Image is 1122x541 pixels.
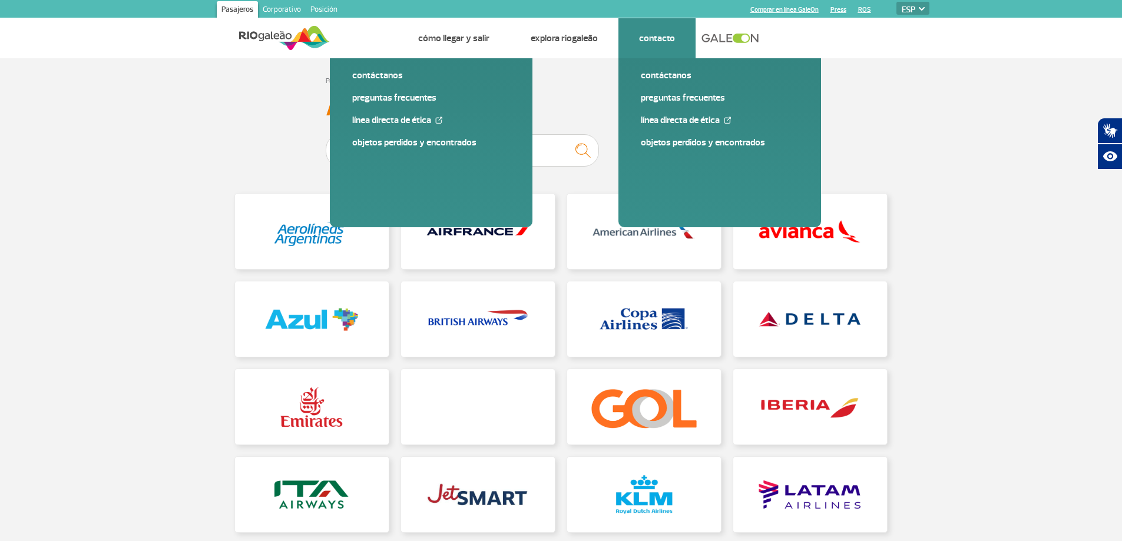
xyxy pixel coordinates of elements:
[326,92,436,123] font: Aerolíneas
[352,114,431,126] font: Línea directa de ética
[435,117,442,124] img: Icono de enlace externo
[724,117,731,124] img: Icono de enlace externo
[352,92,436,104] font: Preguntas frecuentes
[221,5,253,14] font: Pasajeros
[641,114,720,126] font: Línea directa de ética
[750,6,819,14] a: Comprar en línea GaleOn
[326,77,369,85] a: Página de inicio
[263,5,301,14] font: Corporativo
[217,1,258,20] a: Pasajeros
[306,1,342,20] a: Posición
[326,134,599,167] input: Introduce tu búsqueda
[1097,118,1122,170] div: Complemento de accesibilidad Hand Talk.
[352,69,510,82] a: Contáctanos
[641,91,799,104] a: Preguntas frecuentes
[1097,144,1122,170] button: Recursos de asistencia abiertos.
[830,6,846,14] a: Press
[418,32,489,44] a: Cómo llegar y salir
[641,136,799,149] a: Objetos perdidos y encontrados
[352,69,403,81] font: Contáctanos
[310,5,337,14] font: Posición
[352,137,476,148] font: Objetos perdidos y encontrados
[1097,118,1122,144] button: Traductor de lenguaje de señas abierto.
[352,91,510,104] a: Preguntas frecuentes
[350,32,377,44] a: Vuelos
[641,137,765,148] font: Objetos perdidos y encontrados
[641,92,725,104] font: Preguntas frecuentes
[639,32,675,44] a: Contacto
[641,69,691,81] font: Contáctanos
[258,1,306,20] a: Corporativo
[352,136,510,149] a: Objetos perdidos y encontrados
[858,6,871,14] a: RQS
[352,114,510,127] a: Línea directa de ética
[641,69,799,82] a: Contáctanos
[641,114,799,127] a: Línea directa de ética
[531,32,598,44] a: Explora RIOgaleão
